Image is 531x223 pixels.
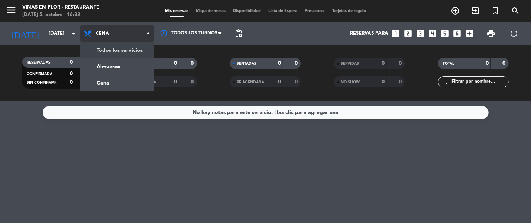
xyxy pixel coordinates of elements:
strong: 0 [191,79,195,85]
div: LOG OUT [502,22,525,45]
strong: 0 [70,60,73,65]
i: [DATE] [6,25,45,42]
span: RE AGENDADA [237,80,264,84]
span: SENTADAS [237,62,256,66]
input: Filtrar por nombre... [451,78,508,86]
span: SERVIDAS [341,62,359,66]
i: arrow_drop_down [69,29,78,38]
span: Lista de Espera [265,9,301,13]
div: No hay notas para este servicio. Haz clic para agregar una [192,108,339,117]
span: Disponibilidad [229,9,265,13]
strong: 0 [382,61,385,66]
strong: 0 [278,61,281,66]
i: looks_two [403,29,413,38]
span: Cena [96,31,109,36]
strong: 0 [382,79,385,85]
i: looks_one [391,29,401,38]
i: add_circle_outline [451,6,460,15]
span: NO SHOW [341,80,360,84]
i: looks_6 [452,29,462,38]
strong: 0 [399,79,403,85]
strong: 0 [295,79,299,85]
div: [DATE] 5. octubre - 16:32 [22,11,99,19]
strong: 0 [191,61,195,66]
span: Tarjetas de regalo [328,9,370,13]
i: filter_list [442,77,451,86]
a: Todos los servicios [80,42,154,58]
span: CONFIRMADA [27,72,52,76]
span: Mapa de mesas [192,9,229,13]
span: CANCELADA [133,80,156,84]
span: Pre-acceso [301,9,328,13]
span: SIN CONFIRMAR [27,81,56,85]
span: print [486,29,495,38]
a: Almuerzo [80,58,154,75]
strong: 0 [174,61,177,66]
i: menu [6,4,17,16]
strong: 0 [70,71,73,76]
i: looks_4 [428,29,437,38]
a: Cena [80,75,154,91]
span: TOTAL [443,62,454,66]
i: looks_3 [415,29,425,38]
button: menu [6,4,17,18]
span: Reservas para [350,31,388,36]
div: Viñas en Flor - Restaurante [22,4,99,11]
span: RESERVADAS [27,61,51,64]
strong: 0 [399,61,403,66]
i: add_box [464,29,474,38]
strong: 0 [174,79,177,85]
i: looks_5 [440,29,450,38]
i: power_settings_new [509,29,518,38]
strong: 0 [503,61,507,66]
span: pending_actions [234,29,243,38]
strong: 0 [486,61,489,66]
strong: 0 [70,80,73,85]
strong: 0 [295,61,299,66]
i: turned_in_not [491,6,500,15]
strong: 0 [278,79,281,85]
i: exit_to_app [471,6,480,15]
span: Mis reservas [161,9,192,13]
i: search [511,6,520,15]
